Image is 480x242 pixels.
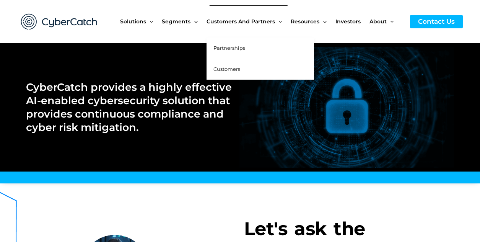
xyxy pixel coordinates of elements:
[275,5,282,38] span: Menu Toggle
[213,66,240,72] span: Customers
[13,6,105,38] img: CyberCatch
[335,5,369,38] a: Investors
[319,5,326,38] span: Menu Toggle
[410,15,463,28] a: Contact Us
[146,5,153,38] span: Menu Toggle
[190,5,197,38] span: Menu Toggle
[26,80,232,134] h2: CyberCatch provides a highly effective AI-enabled cybersecurity solution that provides continuous...
[369,5,387,38] span: About
[207,38,314,59] a: Partnerships
[207,5,275,38] span: Customers and Partners
[387,5,394,38] span: Menu Toggle
[207,59,314,80] a: Customers
[162,5,190,38] span: Segments
[120,5,146,38] span: Solutions
[120,5,402,38] nav: Site Navigation: New Main Menu
[213,45,245,51] span: Partnerships
[335,5,361,38] span: Investors
[291,5,319,38] span: Resources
